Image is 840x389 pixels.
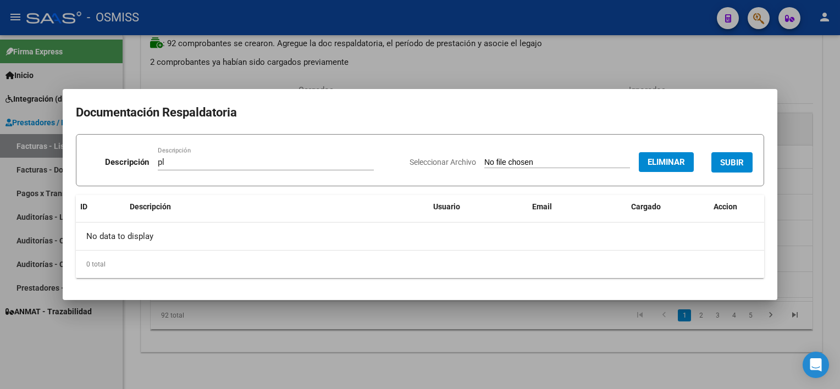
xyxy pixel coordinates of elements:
[80,202,87,211] span: ID
[532,202,552,211] span: Email
[528,195,627,219] datatable-header-cell: Email
[76,102,764,123] h2: Documentación Respaldatoria
[720,158,744,168] span: SUBIR
[803,352,829,378] div: Open Intercom Messenger
[648,157,685,167] span: Eliminar
[105,156,149,169] p: Descripción
[709,195,764,219] datatable-header-cell: Accion
[125,195,429,219] datatable-header-cell: Descripción
[76,223,764,250] div: No data to display
[639,152,694,172] button: Eliminar
[410,158,476,166] span: Seleccionar Archivo
[627,195,709,219] datatable-header-cell: Cargado
[76,195,125,219] datatable-header-cell: ID
[631,202,661,211] span: Cargado
[130,202,171,211] span: Descripción
[433,202,460,211] span: Usuario
[711,152,753,173] button: SUBIR
[714,202,737,211] span: Accion
[429,195,528,219] datatable-header-cell: Usuario
[76,251,764,278] div: 0 total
